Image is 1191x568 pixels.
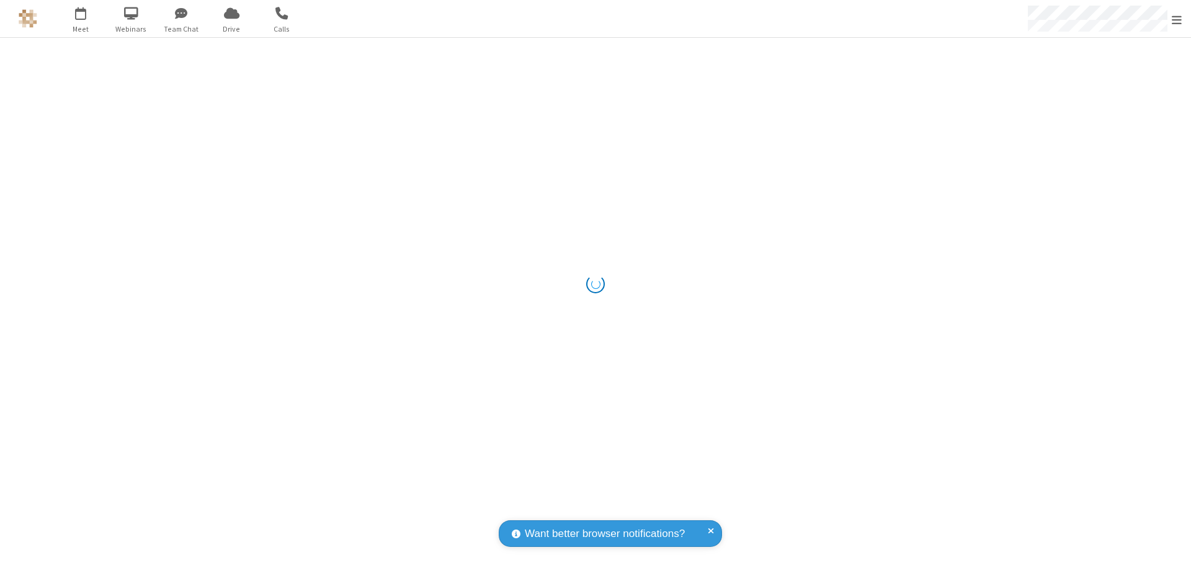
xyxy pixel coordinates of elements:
[108,24,154,35] span: Webinars
[259,24,305,35] span: Calls
[158,24,205,35] span: Team Chat
[208,24,255,35] span: Drive
[19,9,37,28] img: QA Selenium DO NOT DELETE OR CHANGE
[58,24,104,35] span: Meet
[525,526,685,542] span: Want better browser notifications?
